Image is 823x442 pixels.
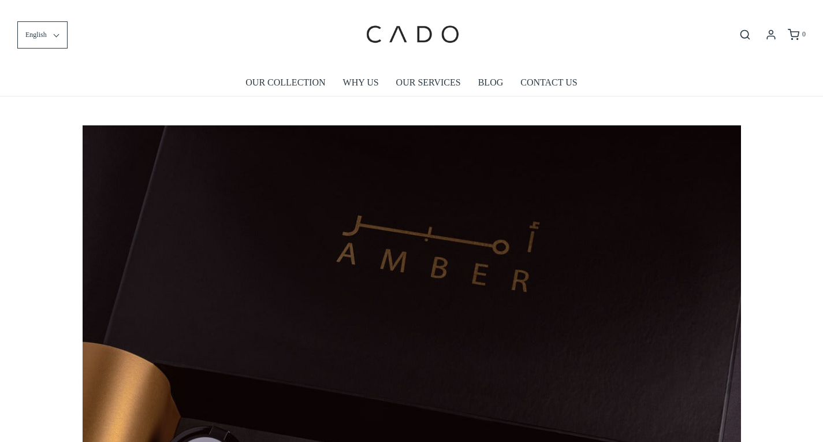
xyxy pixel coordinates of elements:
a: WHY US [343,69,379,96]
a: BLOG [478,69,504,96]
img: cadogifting [363,9,461,61]
button: English [17,21,68,49]
span: 0 [802,30,806,38]
a: OUR COLLECTION [245,69,325,96]
span: English [25,29,47,40]
a: CONTACT US [520,69,577,96]
a: 0 [787,29,806,40]
a: OUR SERVICES [396,69,461,96]
button: Open search bar [735,28,755,41]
